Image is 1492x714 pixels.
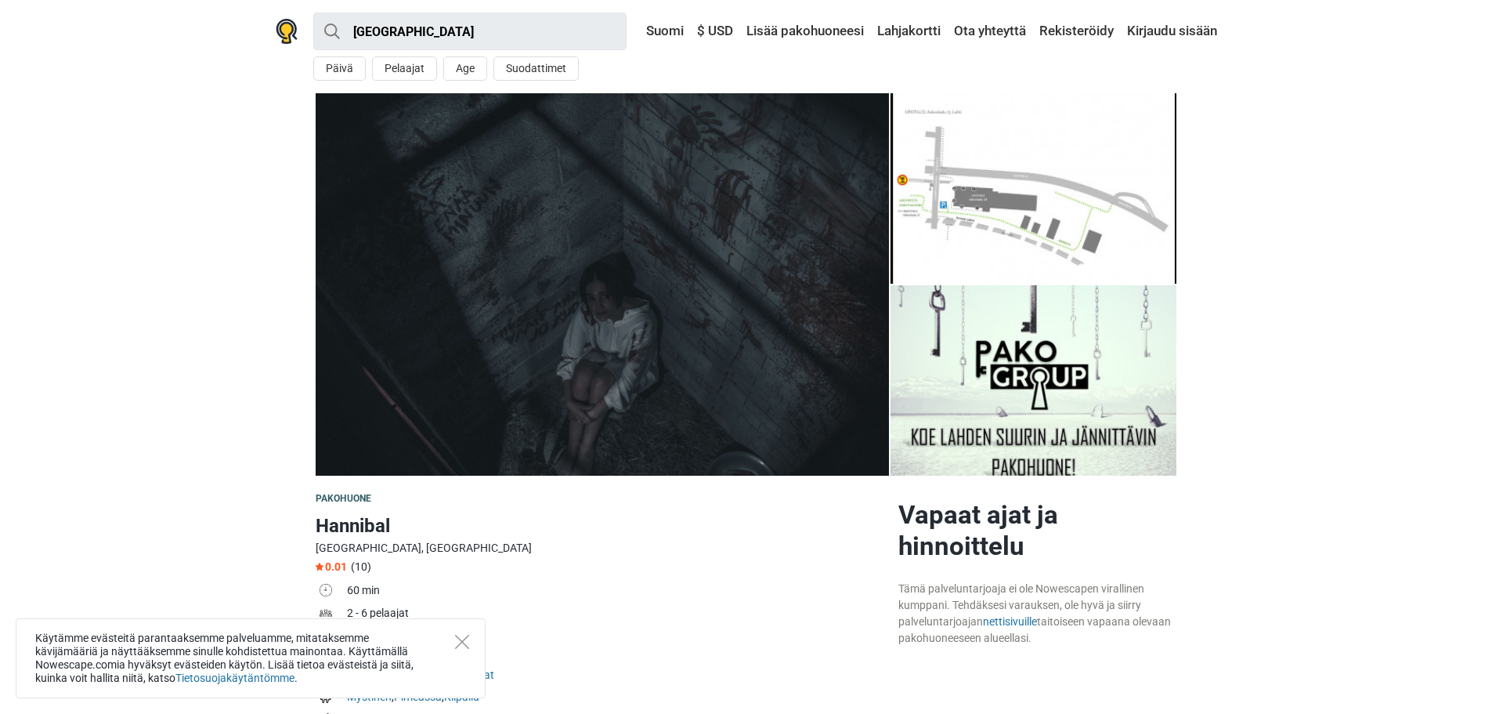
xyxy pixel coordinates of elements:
a: $ USD [693,17,737,45]
td: 60 min [347,581,886,603]
button: Age [443,56,487,81]
input: kokeile “London” [313,13,627,50]
a: Hannibal photo 4 [891,285,1177,476]
div: Tämä palveluntarjoaja ei ole Nowescapen virallinen kumppani. Tehdäksesi varauksen, ole hyvä ja si... [898,581,1177,647]
h1: Hannibal [316,512,886,540]
img: Hannibal photo 10 [316,93,889,476]
div: Sopii: [347,651,886,667]
img: Hannibal photo 4 [891,93,1177,284]
a: Kirjaudu sisään [1123,17,1217,45]
a: nettisivuille [983,615,1037,628]
td: , , [347,687,886,710]
a: Lahjakortti [873,17,945,45]
h2: Vapaat ajat ja hinnoittelu [898,499,1177,562]
img: Star [316,563,323,571]
a: Hannibal photo 3 [891,93,1177,284]
img: Suomi [635,26,646,37]
img: Hannibal photo 5 [891,285,1177,476]
span: 0.01 [316,560,347,573]
img: Nowescape logo [276,19,298,44]
a: Suomi [631,17,688,45]
a: Tietosuojakäytäntömme [175,672,294,684]
button: Päivä [313,56,366,81]
td: 2 - 6 pelaajat [347,603,886,626]
a: Hannibal photo 9 [316,93,889,476]
span: (10) [351,560,371,573]
button: Suodattimet [493,56,579,81]
a: Rekisteröidy [1035,17,1118,45]
div: [GEOGRAPHIC_DATA], [GEOGRAPHIC_DATA] [316,540,886,556]
button: Pelaajat [372,56,437,81]
a: Lisää pakohuoneesi [742,17,868,45]
a: Ota yhteyttä [950,17,1030,45]
button: Close [455,635,469,649]
div: Käytämme evästeitä parantaaksemme palveluamme, mitataksemme kävijämääriä ja näyttääksemme sinulle... [16,618,486,698]
td: , , [347,649,886,687]
span: Pakohuone [316,493,372,504]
